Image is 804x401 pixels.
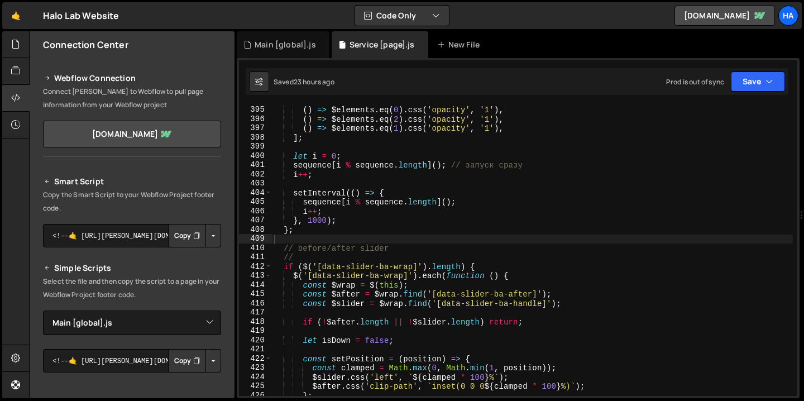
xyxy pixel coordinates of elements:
[239,170,272,179] div: 402
[731,71,785,92] button: Save
[239,354,272,364] div: 422
[168,224,206,247] button: Copy
[239,317,272,327] div: 418
[437,39,484,50] div: New File
[43,349,221,373] textarea: <!--🤙 [URL][PERSON_NAME][DOMAIN_NAME]> <script>document.addEventListener("DOMContentLoaded", func...
[43,188,221,215] p: Copy the Smart Script to your Webflow Project footer code.
[168,349,221,373] div: Button group with nested dropdown
[239,234,272,244] div: 409
[43,275,221,302] p: Select the file and then copy the script to a page in your Webflow Project footer code.
[239,197,272,207] div: 405
[239,391,272,400] div: 426
[239,225,272,235] div: 408
[239,262,272,271] div: 412
[239,363,272,373] div: 423
[239,308,272,317] div: 417
[239,160,272,170] div: 401
[239,123,272,133] div: 397
[778,6,798,26] a: Ha
[239,151,272,161] div: 400
[239,133,272,142] div: 398
[239,114,272,124] div: 396
[239,280,272,290] div: 414
[43,9,119,22] div: Halo Lab Website
[239,336,272,345] div: 420
[239,373,272,382] div: 424
[239,345,272,354] div: 421
[239,188,272,198] div: 404
[43,121,221,147] a: [DOMAIN_NAME]
[350,39,415,50] div: Service [page].js
[2,2,30,29] a: 🤙
[255,39,316,50] div: Main [global].js
[674,6,775,26] a: [DOMAIN_NAME]
[43,71,221,85] h2: Webflow Connection
[355,6,449,26] button: Code Only
[239,105,272,114] div: 395
[239,326,272,336] div: 419
[239,271,272,280] div: 413
[239,244,272,253] div: 410
[43,85,221,112] p: Connect [PERSON_NAME] to Webflow to pull page information from your Webflow project
[239,142,272,151] div: 399
[43,39,128,51] h2: Connection Center
[239,299,272,308] div: 416
[239,381,272,391] div: 425
[239,216,272,225] div: 407
[239,207,272,216] div: 406
[239,179,272,188] div: 403
[294,77,334,87] div: 23 hours ago
[43,175,221,188] h2: Smart Script
[168,349,206,373] button: Copy
[274,77,334,87] div: Saved
[239,252,272,262] div: 411
[168,224,221,247] div: Button group with nested dropdown
[666,77,724,87] div: Prod is out of sync
[43,224,221,247] textarea: <!--🤙 [URL][PERSON_NAME][DOMAIN_NAME]> <script>document.addEventListener("DOMContentLoaded", func...
[239,289,272,299] div: 415
[43,261,221,275] h2: Simple Scripts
